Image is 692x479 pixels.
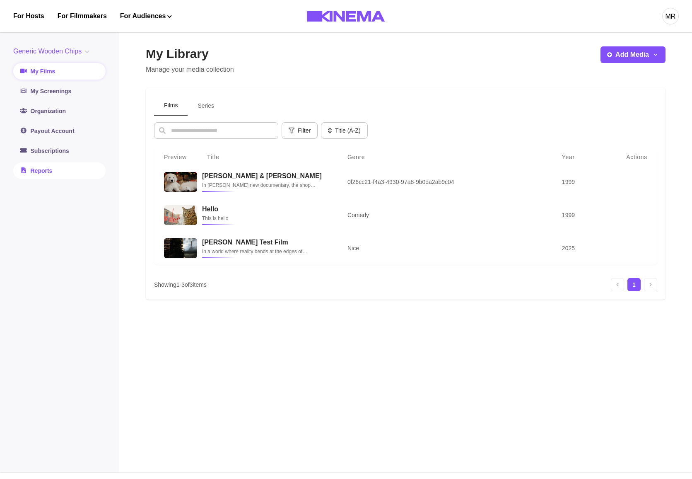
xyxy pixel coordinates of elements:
th: Title [197,149,338,165]
a: Subscriptions [13,143,106,159]
div: Current page, page 1 [627,278,641,291]
p: 2025 [562,244,598,252]
button: Generic Wooden Chips [13,46,93,56]
p: 1999 [562,178,598,186]
img: Hello [164,205,197,225]
a: My Screenings [13,83,106,99]
h3: [PERSON_NAME] Test Film [202,238,328,246]
button: Title (A-Z) [321,122,367,139]
button: Add Media [600,46,665,63]
a: My Films [13,63,106,80]
a: Organization [13,103,106,119]
button: Films [154,96,188,116]
th: Year [552,149,608,165]
h3: [PERSON_NAME] & [PERSON_NAME] [202,172,328,180]
nav: pagination navigation [611,278,657,291]
a: Reports [13,162,106,179]
p: Showing 1 - 3 of 3 items [154,281,207,289]
div: Previous page [611,278,624,291]
p: Manage your media collection [146,65,234,75]
img: Rish Test Film [164,238,197,258]
p: This is hello [202,214,328,223]
a: For Hosts [13,11,44,21]
button: For Audiences [120,11,172,21]
h3: Hello [202,205,328,213]
p: 1999 [562,211,598,219]
p: 0f26cc21-f4a3-4930-97a8-9b0da2ab9c04 [347,178,542,186]
div: MR [665,12,676,22]
a: For Filmmakers [58,11,107,21]
p: In a world where reality bends at the edges of consciousness, "[PERSON_NAME] Test Film" follows t... [202,247,328,256]
th: Preview [154,149,197,165]
th: Genre [338,149,552,165]
button: Series [188,96,224,116]
p: In [PERSON_NAME] new documentary, the shop owners and best friends reminisce about how [US_STATE]... [202,181,328,189]
p: Nice [347,244,542,252]
a: Payout Account [13,123,106,139]
p: Comedy [347,211,542,219]
th: Actions [608,149,657,165]
h2: My Library [146,46,234,61]
img: Allan & Suzi [164,172,197,192]
button: Filter [282,122,318,139]
div: Next page [644,278,657,291]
